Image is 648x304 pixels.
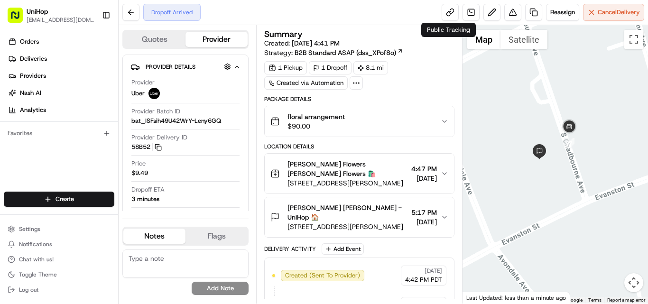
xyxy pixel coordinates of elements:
div: 📗 [9,187,17,195]
span: Notifications [19,240,52,248]
span: Price [131,159,146,168]
img: Google [465,291,496,304]
span: bat_ISFsih49U42WrY-Leny6GQ [131,117,221,125]
button: Reassign [546,4,579,21]
img: 1736555255976-a54dd68f-1ca7-489b-9aae-adbdc363a1c4 [9,91,27,108]
button: Provider [185,32,248,47]
span: Provider Batch ID [131,107,180,116]
span: floral arrangement [287,112,345,121]
span: [PERSON_NAME] Flowers [PERSON_NAME] Flowers 🛍️ [287,159,407,178]
div: Public Tracking [421,23,476,37]
button: [PERSON_NAME] [PERSON_NAME] - UniHop 🏠[STREET_ADDRESS][PERSON_NAME]5:17 PM[DATE] [265,197,454,237]
img: uber-new-logo.jpeg [148,88,160,99]
input: Clear [25,61,157,71]
span: Created: [264,38,340,48]
div: Last Updated: less than a minute ago [463,292,570,304]
a: B2B Standard ASAP (dss_XPof8o) [295,48,403,57]
img: Nash [9,9,28,28]
span: Analytics [20,106,46,114]
span: Provider Delivery ID [131,133,187,142]
a: Open this area in Google Maps (opens a new window) [465,291,496,304]
span: [DATE] 4:41 PM [292,39,340,47]
a: Report a map error [607,297,645,303]
a: Analytics [4,102,118,118]
span: [DATE] [411,217,437,227]
span: B2B Standard ASAP (dss_XPof8o) [295,48,396,57]
button: Provider Details [130,59,241,74]
button: CancelDelivery [583,4,644,21]
span: [PERSON_NAME] [29,147,77,155]
div: Delivery Activity [264,245,316,253]
button: [PERSON_NAME] Flowers [PERSON_NAME] Flowers 🛍️[STREET_ADDRESS][PERSON_NAME]4:47 PM[DATE] [265,154,454,193]
button: [EMAIL_ADDRESS][DOMAIN_NAME] [27,16,94,24]
p: Welcome 👋 [9,38,173,53]
img: 8016278978528_b943e370aa5ada12b00a_72.png [20,91,37,108]
span: API Documentation [90,186,152,196]
a: Nash AI [4,85,118,101]
div: 1 Dropoff [309,61,352,74]
span: Pylon [94,210,115,217]
span: • [79,147,82,155]
div: Favorites [4,126,114,141]
span: $9.49 [131,169,148,177]
button: Map camera controls [624,273,643,292]
span: $90.00 [287,121,345,131]
span: 4:47 PM [411,164,437,174]
span: 5:17 PM [411,208,437,217]
span: Knowledge Base [19,186,73,196]
span: Provider Details [146,63,195,71]
button: Toggle Theme [4,268,114,281]
span: Create [56,195,74,203]
div: Start new chat [43,91,156,100]
span: [STREET_ADDRESS][PERSON_NAME] [287,178,407,188]
a: Providers [4,68,118,83]
span: Reassign [550,8,575,17]
span: Log out [19,286,38,294]
span: [DATE] [84,147,103,155]
button: Notifications [4,238,114,251]
div: 1 Pickup [264,61,307,74]
button: Show satellite imagery [500,30,547,49]
button: floral arrangement$90.00 [265,106,454,137]
button: Notes [123,229,185,244]
span: Nash AI [20,89,41,97]
span: [PERSON_NAME] [PERSON_NAME] - UniHop 🏠 [287,203,407,222]
span: Settings [19,225,40,233]
button: Flags [185,229,248,244]
button: UniHop [27,7,48,16]
a: Terms [588,297,602,303]
button: Add Event [322,243,364,255]
span: Chat with us! [19,256,54,263]
div: 3 minutes [131,195,159,203]
span: 4:42 PM PDT [405,276,442,284]
button: UniHop[EMAIL_ADDRESS][DOMAIN_NAME] [4,4,98,27]
span: Provider [131,78,155,87]
button: Show street map [467,30,500,49]
a: Deliveries [4,51,118,66]
a: Orders [4,34,118,49]
span: Providers [20,72,46,80]
span: [DATE] [411,174,437,183]
div: We're available if you need us! [43,100,130,108]
button: Toggle fullscreen view [624,30,643,49]
button: Start new chat [161,93,173,105]
h3: Summary [264,30,303,38]
img: Brigitte Vinadas [9,138,25,153]
span: Dropoff ETA [131,185,165,194]
a: Powered byPylon [67,209,115,217]
div: Created via Automation [264,76,348,90]
div: 8.1 mi [353,61,388,74]
span: Uber [131,89,145,98]
img: 1736555255976-a54dd68f-1ca7-489b-9aae-adbdc363a1c4 [19,147,27,155]
button: Log out [4,283,114,296]
button: See all [147,121,173,133]
span: [STREET_ADDRESS][PERSON_NAME] [287,222,407,231]
span: Orders [20,37,39,46]
span: Toggle Theme [19,271,57,278]
div: Package Details [264,95,454,103]
span: [DATE] [425,267,442,275]
div: Location Details [264,143,454,150]
button: Chat with us! [4,253,114,266]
